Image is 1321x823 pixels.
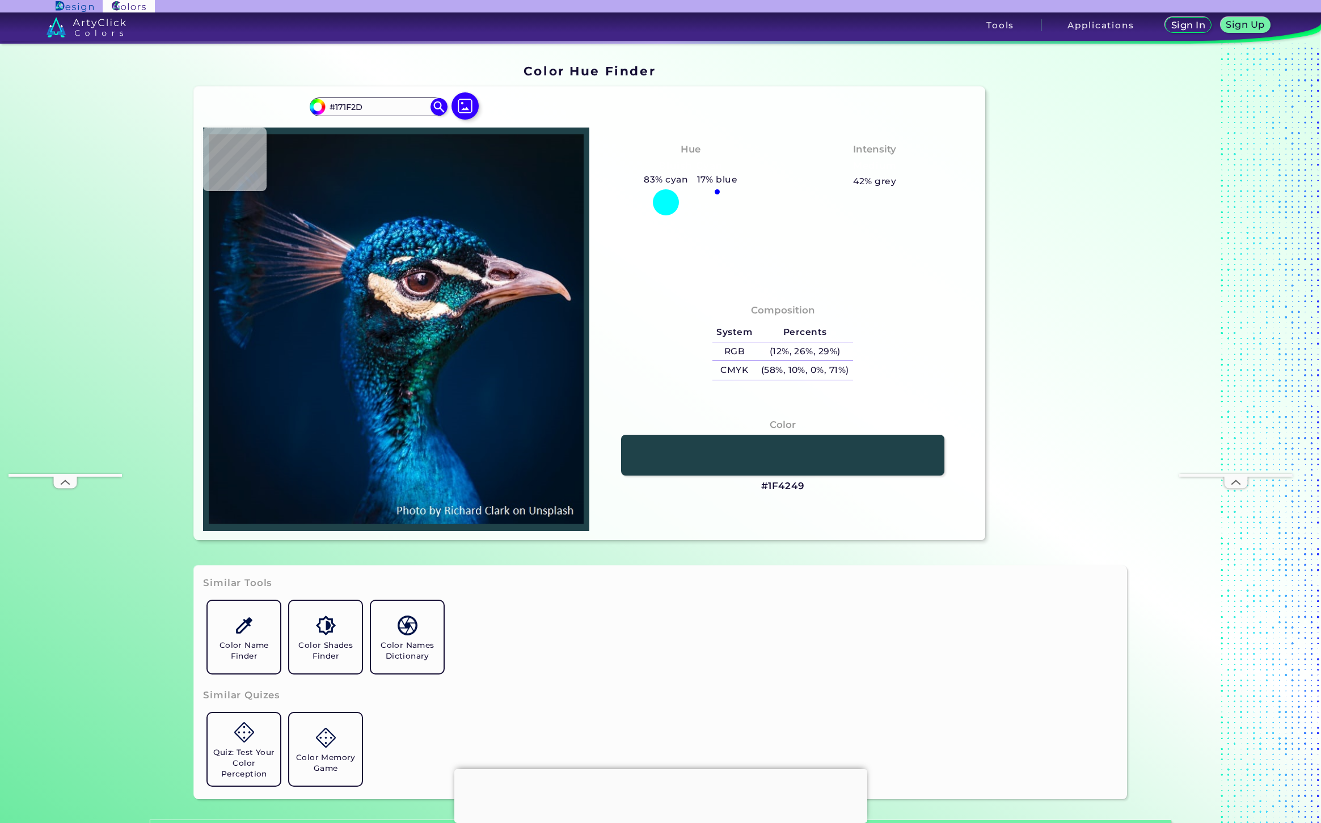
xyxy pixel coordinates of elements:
h3: Similar Quizes [203,689,280,702]
img: icon_game.svg [316,728,336,748]
h4: Intensity [853,141,896,158]
h3: #1F4249 [761,480,805,493]
a: Quiz: Test Your Color Perception [203,709,285,790]
a: Sign Up [1222,18,1269,33]
h5: System [712,323,757,342]
h4: Hue [681,141,700,158]
h5: Sign Up [1227,20,1264,29]
img: icon search [431,98,448,115]
a: Sign In [1166,18,1210,33]
h1: Color Hue Finder [524,62,656,79]
h5: 17% blue [693,172,742,187]
h5: (58%, 10%, 0%, 71%) [757,361,853,380]
input: type color.. [326,99,431,114]
iframe: Advertisement [9,134,122,474]
h5: 83% cyan [640,172,693,187]
img: img_pavlin.jpg [209,133,584,525]
h5: Color Names Dictionary [375,640,439,661]
h3: Tools [986,21,1014,29]
h5: Color Memory Game [294,752,357,774]
h3: Bluish Cyan [654,159,728,173]
iframe: Advertisement [454,769,867,820]
img: icon_color_names_dictionary.svg [398,616,417,635]
h4: Composition [751,302,815,319]
img: icon_color_shades.svg [316,616,336,635]
h3: Applications [1067,21,1134,29]
h5: Percents [757,323,853,342]
img: icon_game.svg [234,722,254,742]
h5: Sign In [1172,21,1204,30]
h3: Similar Tools [203,576,272,590]
h4: Color [770,417,796,433]
img: ArtyClick Design logo [56,1,94,12]
h5: Quiz: Test Your Color Perception [212,747,276,779]
h5: CMYK [712,361,757,380]
h5: (12%, 26%, 29%) [757,342,853,361]
h3: Medium [848,159,901,173]
img: logo_artyclick_colors_white.svg [47,17,126,37]
h5: Color Shades Finder [294,640,357,661]
h5: 42% grey [853,174,896,189]
img: icon_color_name_finder.svg [234,616,254,635]
a: Color Name Finder [203,596,285,678]
iframe: Advertisement [1179,134,1293,474]
h5: RGB [712,342,757,361]
a: Color Shades Finder [285,596,366,678]
a: Color Memory Game [285,709,366,790]
a: Color Names Dictionary [366,596,448,678]
img: icon picture [451,92,479,120]
h5: Color Name Finder [212,640,276,661]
